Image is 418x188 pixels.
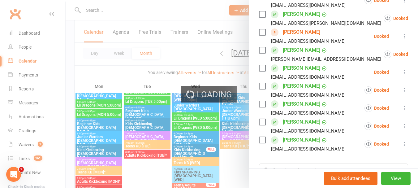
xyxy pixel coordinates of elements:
[283,117,320,127] a: [PERSON_NAME]
[271,1,346,9] div: [EMAIL_ADDRESS][DOMAIN_NAME]
[283,9,320,19] a: [PERSON_NAME]
[271,145,346,153] div: [EMAIL_ADDRESS][DOMAIN_NAME]
[384,15,408,22] div: Booked
[381,172,411,185] button: View
[271,127,346,135] div: [EMAIL_ADDRESS][DOMAIN_NAME]
[283,81,320,91] a: [PERSON_NAME]
[259,164,408,177] input: Search to add attendees
[364,104,389,112] div: Booked
[364,122,389,130] div: Booked
[283,99,320,109] a: [PERSON_NAME]
[324,172,377,185] button: Bulk add attendees
[271,91,346,99] div: [EMAIL_ADDRESS][DOMAIN_NAME]
[283,63,320,73] a: [PERSON_NAME]
[271,73,346,81] div: [EMAIL_ADDRESS][DOMAIN_NAME]
[283,45,320,55] a: [PERSON_NAME]
[271,37,346,45] div: [EMAIL_ADDRESS][DOMAIN_NAME]
[374,70,389,74] div: Booked
[283,135,320,145] a: [PERSON_NAME]
[19,167,24,172] span: 2
[271,109,346,117] div: [EMAIL_ADDRESS][DOMAIN_NAME]
[384,50,408,58] div: Booked
[6,167,21,182] iframe: Intercom live chat
[374,34,389,38] div: Booked
[271,55,381,63] div: [PERSON_NAME][EMAIL_ADDRESS][DOMAIN_NAME]
[364,140,389,148] div: Booked
[364,86,389,94] div: Booked
[271,19,381,27] div: [EMAIL_ADDRESS][PERSON_NAME][DOMAIN_NAME]
[283,27,320,37] a: [PERSON_NAME]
